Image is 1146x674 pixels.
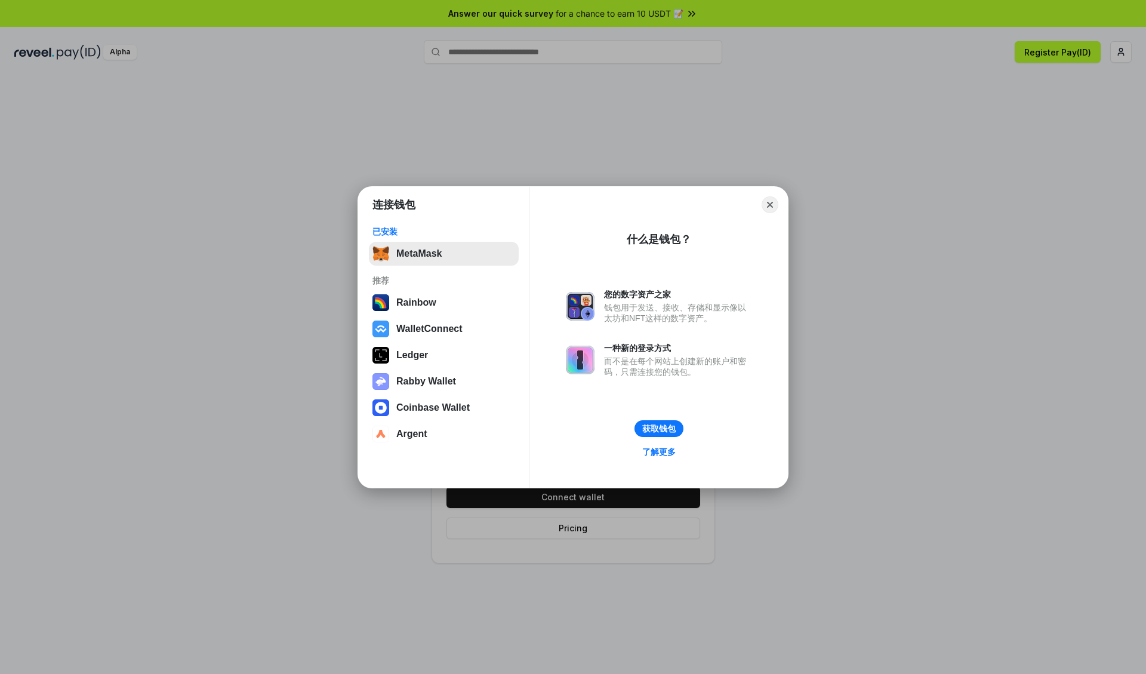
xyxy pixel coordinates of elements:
[634,420,683,437] button: 获取钱包
[566,292,594,321] img: svg+xml,%3Csvg%20xmlns%3D%22http%3A%2F%2Fwww.w3.org%2F2000%2Fsvg%22%20fill%3D%22none%22%20viewBox...
[627,232,691,247] div: 什么是钱包？
[369,317,519,341] button: WalletConnect
[369,242,519,266] button: MetaMask
[762,196,778,213] button: Close
[372,399,389,416] img: svg+xml,%3Csvg%20width%3D%2228%22%20height%3D%2228%22%20viewBox%3D%220%200%2028%2028%22%20fill%3D...
[566,346,594,374] img: svg+xml,%3Csvg%20xmlns%3D%22http%3A%2F%2Fwww.w3.org%2F2000%2Fsvg%22%20fill%3D%22none%22%20viewBox...
[369,396,519,420] button: Coinbase Wallet
[642,423,676,434] div: 获取钱包
[369,422,519,446] button: Argent
[369,291,519,315] button: Rainbow
[604,356,752,377] div: 而不是在每个网站上创建新的账户和密码，只需连接您的钱包。
[372,198,415,212] h1: 连接钱包
[372,347,389,364] img: svg+xml,%3Csvg%20xmlns%3D%22http%3A%2F%2Fwww.w3.org%2F2000%2Fsvg%22%20width%3D%2228%22%20height%3...
[396,248,442,259] div: MetaMask
[396,350,428,361] div: Ledger
[396,324,463,334] div: WalletConnect
[604,289,752,300] div: 您的数字资产之家
[642,447,676,457] div: 了解更多
[396,429,427,439] div: Argent
[369,343,519,367] button: Ledger
[369,370,519,393] button: Rabby Wallet
[372,226,515,237] div: 已安装
[635,444,683,460] a: 了解更多
[372,373,389,390] img: svg+xml,%3Csvg%20xmlns%3D%22http%3A%2F%2Fwww.w3.org%2F2000%2Fsvg%22%20fill%3D%22none%22%20viewBox...
[372,294,389,311] img: svg+xml,%3Csvg%20width%3D%22120%22%20height%3D%22120%22%20viewBox%3D%220%200%20120%20120%22%20fil...
[372,245,389,262] img: svg+xml,%3Csvg%20fill%3D%22none%22%20height%3D%2233%22%20viewBox%3D%220%200%2035%2033%22%20width%...
[604,343,752,353] div: 一种新的登录方式
[604,302,752,324] div: 钱包用于发送、接收、存储和显示像以太坊和NFT这样的数字资产。
[396,402,470,413] div: Coinbase Wallet
[396,376,456,387] div: Rabby Wallet
[396,297,436,308] div: Rainbow
[372,321,389,337] img: svg+xml,%3Csvg%20width%3D%2228%22%20height%3D%2228%22%20viewBox%3D%220%200%2028%2028%22%20fill%3D...
[372,426,389,442] img: svg+xml,%3Csvg%20width%3D%2228%22%20height%3D%2228%22%20viewBox%3D%220%200%2028%2028%22%20fill%3D...
[372,275,515,286] div: 推荐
